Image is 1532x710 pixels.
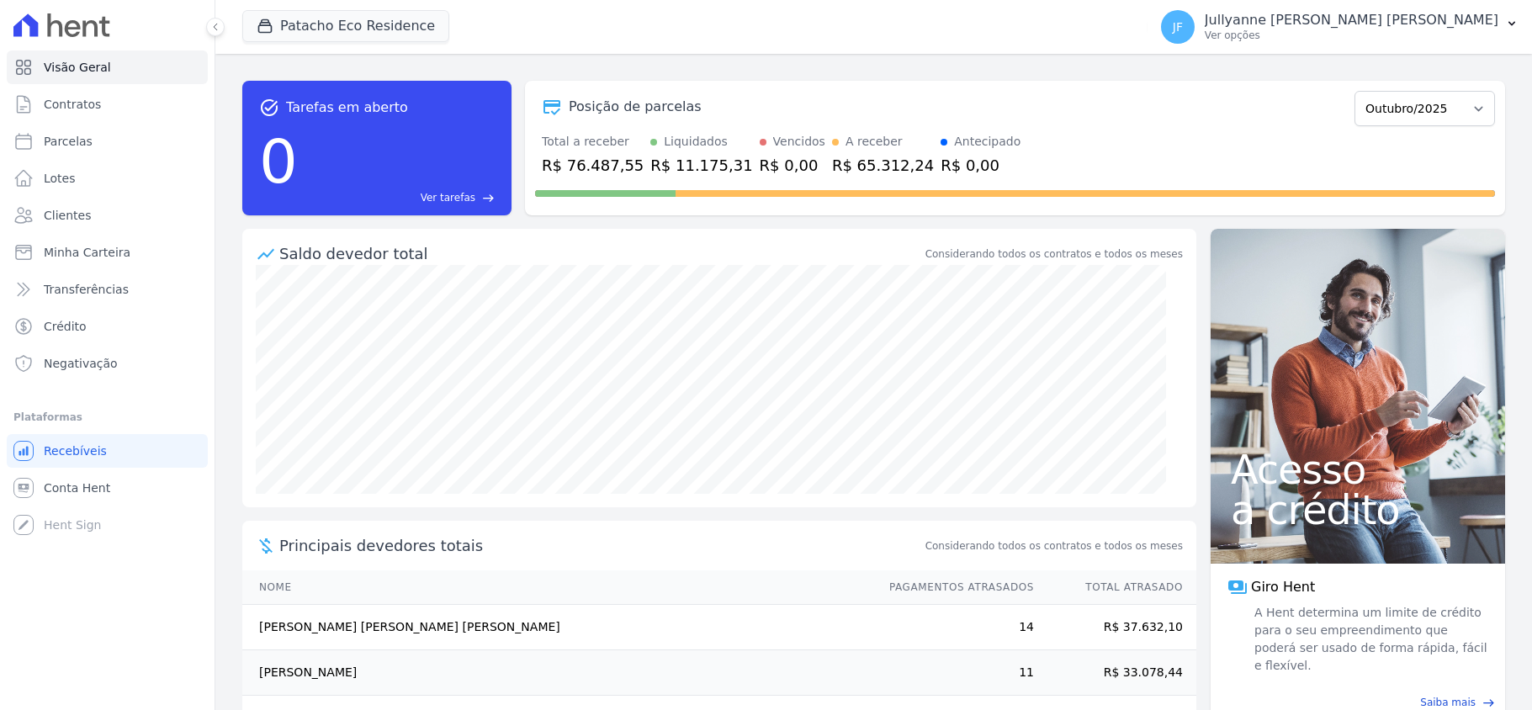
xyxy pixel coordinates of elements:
[44,355,118,372] span: Negativação
[569,97,702,117] div: Posição de parcelas
[873,605,1035,650] td: 14
[941,154,1020,177] div: R$ 0,00
[7,125,208,158] a: Parcelas
[650,154,752,177] div: R$ 11.175,31
[1205,29,1498,42] p: Ver opções
[7,199,208,232] a: Clientes
[1231,449,1485,490] span: Acesso
[44,133,93,150] span: Parcelas
[7,471,208,505] a: Conta Hent
[44,442,107,459] span: Recebíveis
[664,133,728,151] div: Liquidados
[13,407,201,427] div: Plataformas
[44,318,87,335] span: Crédito
[1205,12,1498,29] p: Jullyanne [PERSON_NAME] [PERSON_NAME]
[846,133,903,151] div: A receber
[7,310,208,343] a: Crédito
[1482,697,1495,709] span: east
[259,118,298,205] div: 0
[279,534,922,557] span: Principais devedores totais
[44,59,111,76] span: Visão Geral
[1221,695,1495,710] a: Saiba mais east
[279,242,922,265] div: Saldo devedor total
[421,190,475,205] span: Ver tarefas
[1173,21,1183,33] span: JF
[1035,650,1196,696] td: R$ 33.078,44
[7,273,208,306] a: Transferências
[7,162,208,195] a: Lotes
[1251,604,1488,675] span: A Hent determina um limite de crédito para o seu empreendimento que poderá ser usado de forma ráp...
[7,236,208,269] a: Minha Carteira
[1251,577,1315,597] span: Giro Hent
[954,133,1020,151] div: Antecipado
[482,192,495,204] span: east
[259,98,279,118] span: task_alt
[7,347,208,380] a: Negativação
[542,154,644,177] div: R$ 76.487,55
[873,570,1035,605] th: Pagamentos Atrasados
[44,244,130,261] span: Minha Carteira
[7,50,208,84] a: Visão Geral
[44,281,129,298] span: Transferências
[44,480,110,496] span: Conta Hent
[242,10,449,42] button: Patacho Eco Residence
[773,133,825,151] div: Vencidos
[44,207,91,224] span: Clientes
[1420,695,1476,710] span: Saiba mais
[44,170,76,187] span: Lotes
[242,650,873,696] td: [PERSON_NAME]
[242,605,873,650] td: [PERSON_NAME] [PERSON_NAME] [PERSON_NAME]
[832,154,934,177] div: R$ 65.312,24
[925,538,1183,554] span: Considerando todos os contratos e todos os meses
[7,87,208,121] a: Contratos
[286,98,408,118] span: Tarefas em aberto
[873,650,1035,696] td: 11
[1231,490,1485,530] span: a crédito
[44,96,101,113] span: Contratos
[542,133,644,151] div: Total a receber
[760,154,825,177] div: R$ 0,00
[925,246,1183,262] div: Considerando todos os contratos e todos os meses
[7,434,208,468] a: Recebíveis
[1035,570,1196,605] th: Total Atrasado
[1035,605,1196,650] td: R$ 37.632,10
[305,190,495,205] a: Ver tarefas east
[242,570,873,605] th: Nome
[1148,3,1532,50] button: JF Jullyanne [PERSON_NAME] [PERSON_NAME] Ver opções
